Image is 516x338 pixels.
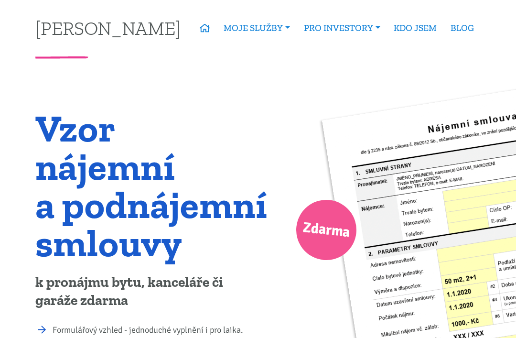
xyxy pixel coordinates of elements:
h1: Vzor nájemní a podnájemní smlouvy [35,109,252,262]
a: PRO INVESTORY [297,17,387,39]
a: BLOG [444,17,481,39]
span: Zdarma [301,215,351,245]
a: KDO JSEM [387,17,444,39]
li: Formulářový vzhled - jednoduché vyplnění i pro laika. [53,324,252,337]
p: k pronájmu bytu, kanceláře či garáže zdarma [35,273,252,310]
a: MOJE SLUŽBY [217,17,297,39]
a: [PERSON_NAME] [35,19,181,37]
